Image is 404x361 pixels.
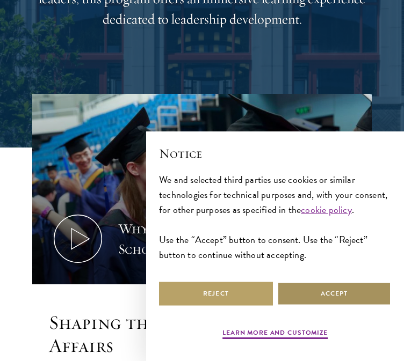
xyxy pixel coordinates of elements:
a: cookie policy [301,202,351,217]
h2: Shaping the Future of Global Affairs [49,311,355,357]
div: We and selected third parties use cookies or similar technologies for technical purposes and, wit... [159,172,391,262]
button: Accept [277,282,391,306]
div: Why Choose Schwarzman Scholars? [118,219,317,260]
button: Why Choose Schwarzman Scholars? [32,94,372,285]
h2: Notice [159,144,391,163]
button: Reject [159,282,273,306]
button: Learn more and customize [222,328,328,341]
